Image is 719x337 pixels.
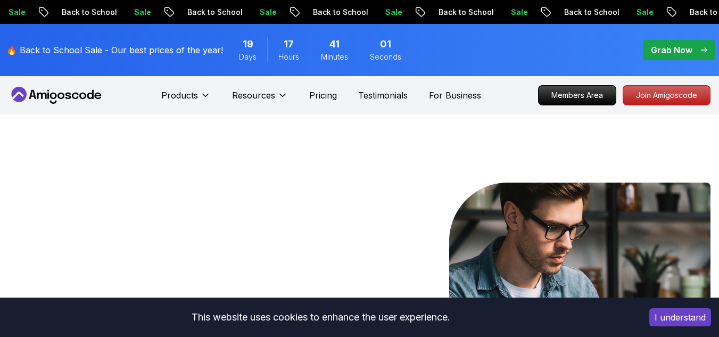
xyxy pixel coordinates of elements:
[9,183,291,336] h1: Go From Learning to Hired: Master Java, Spring Boot & Cloud Skills That Get You the
[623,86,710,105] p: Join Amigoscode
[161,89,198,102] p: Products
[303,7,375,18] p: Back to School
[329,37,340,52] span: 41 Minutes
[649,308,711,326] button: Accept cookies
[124,7,158,18] p: Sale
[250,7,284,18] p: Sale
[538,85,616,105] a: Members Area
[239,52,257,62] span: Days
[284,37,294,52] span: 17 Hours
[428,7,501,18] p: Back to School
[623,85,710,105] a: Join Amigoscode
[243,37,253,52] span: 19 Days
[358,89,408,102] a: Testimonials
[539,86,616,105] p: Members Area
[554,7,626,18] p: Back to School
[651,44,692,56] p: Grab Now
[370,52,401,62] span: Seconds
[232,89,275,102] p: Resources
[375,7,409,18] p: Sale
[429,89,481,102] a: For Business
[6,44,223,56] p: 🔥 Back to School Sale - Our best prices of the year!
[626,7,660,18] p: Sale
[501,7,535,18] p: Sale
[177,7,250,18] p: Back to School
[232,89,288,110] button: Resources
[52,7,124,18] p: Back to School
[321,52,348,62] span: Minutes
[278,52,299,62] span: Hours
[8,306,633,329] div: This website uses cookies to enhance the user experience.
[380,37,391,52] span: 1 Seconds
[309,89,337,102] a: Pricing
[161,89,211,110] button: Products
